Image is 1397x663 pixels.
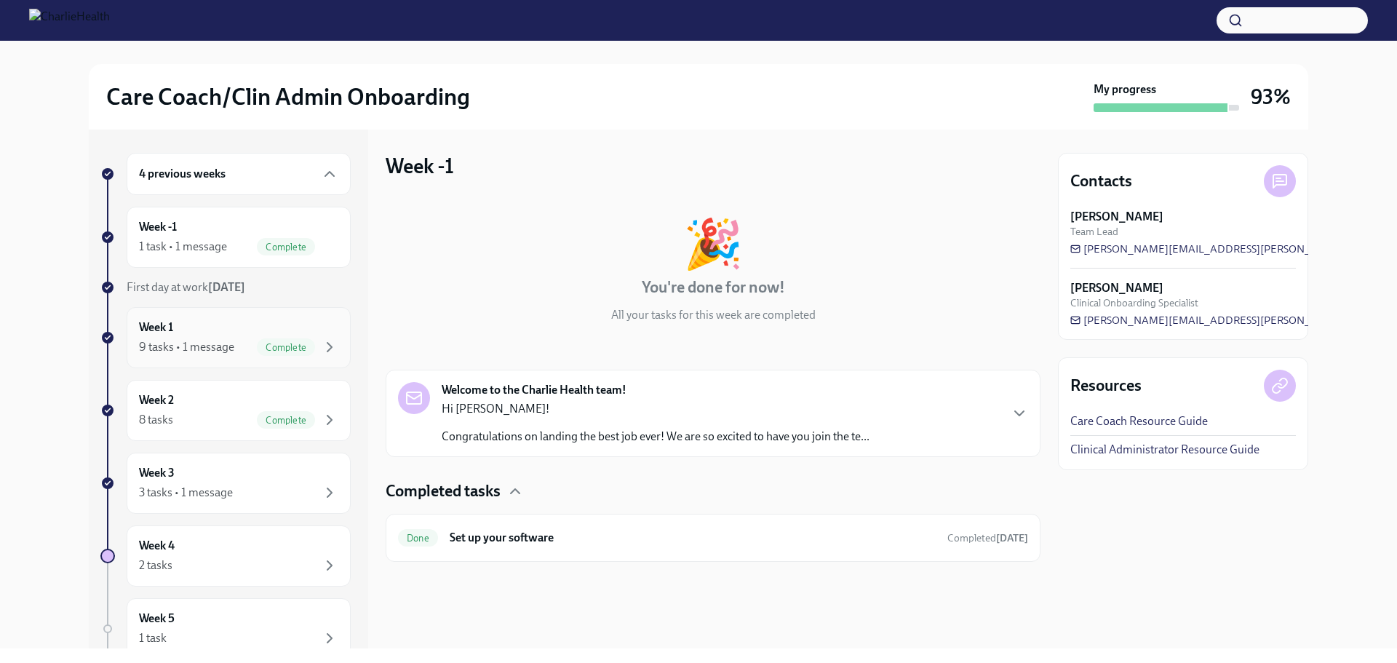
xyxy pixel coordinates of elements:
[1070,280,1163,296] strong: [PERSON_NAME]
[100,307,351,368] a: Week 19 tasks • 1 messageComplete
[442,401,869,417] p: Hi [PERSON_NAME]!
[1070,225,1118,239] span: Team Lead
[29,9,110,32] img: CharlieHealth
[257,342,315,353] span: Complete
[139,319,173,336] h6: Week 1
[127,153,351,195] div: 4 previous weeks
[139,239,227,255] div: 1 task • 1 message
[257,242,315,253] span: Complete
[450,530,936,546] h6: Set up your software
[442,429,869,445] p: Congratulations on landing the best job ever! We are so excited to have you join the te...
[1070,170,1132,192] h4: Contacts
[100,453,351,514] a: Week 33 tasks • 1 message
[947,531,1028,545] span: July 21st, 2025 14:19
[442,382,626,398] strong: Welcome to the Charlie Health team!
[100,380,351,441] a: Week 28 tasksComplete
[106,82,470,111] h2: Care Coach/Clin Admin Onboarding
[996,532,1028,544] strong: [DATE]
[208,280,245,294] strong: [DATE]
[139,166,226,182] h6: 4 previous weeks
[100,279,351,295] a: First day at work[DATE]
[139,465,175,481] h6: Week 3
[139,339,234,355] div: 9 tasks • 1 message
[398,533,438,544] span: Done
[139,392,174,408] h6: Week 2
[1070,442,1259,458] a: Clinical Administrator Resource Guide
[100,207,351,268] a: Week -11 task • 1 messageComplete
[1070,413,1208,429] a: Care Coach Resource Guide
[1070,375,1142,397] h4: Resources
[100,525,351,587] a: Week 42 tasks
[139,412,173,428] div: 8 tasks
[139,219,177,235] h6: Week -1
[386,153,454,179] h3: Week -1
[947,532,1028,544] span: Completed
[683,220,743,268] div: 🎉
[139,485,233,501] div: 3 tasks • 1 message
[386,480,501,502] h4: Completed tasks
[611,307,816,323] p: All your tasks for this week are completed
[139,557,172,573] div: 2 tasks
[1070,296,1198,310] span: Clinical Onboarding Specialist
[139,538,175,554] h6: Week 4
[1070,209,1163,225] strong: [PERSON_NAME]
[127,280,245,294] span: First day at work
[1094,82,1156,98] strong: My progress
[386,480,1040,502] div: Completed tasks
[100,598,351,659] a: Week 51 task
[139,630,167,646] div: 1 task
[398,526,1028,549] a: DoneSet up your softwareCompleted[DATE]
[139,611,175,627] h6: Week 5
[642,277,785,298] h4: You're done for now!
[1251,84,1291,110] h3: 93%
[257,415,315,426] span: Complete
